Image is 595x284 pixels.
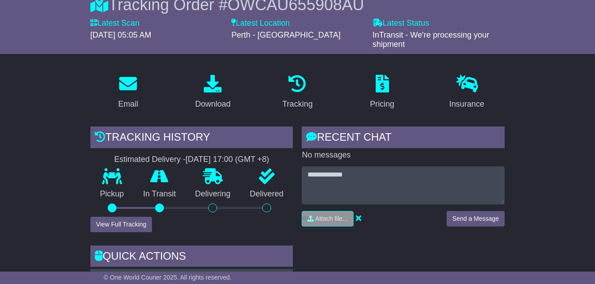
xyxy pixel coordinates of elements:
[195,98,230,110] div: Download
[90,246,293,269] div: Quick Actions
[370,98,394,110] div: Pricing
[443,72,490,113] a: Insurance
[276,72,318,113] a: Tracking
[373,19,429,28] label: Latest Status
[113,72,144,113] a: Email
[133,189,185,199] p: In Transit
[186,189,240,199] p: Delivering
[104,274,232,281] span: © One World Courier 2025. All rights reserved.
[90,189,133,199] p: Pickup
[90,155,293,165] div: Estimated Delivery -
[90,31,152,39] span: [DATE] 05:05 AM
[90,217,152,232] button: View Full Tracking
[90,127,293,150] div: Tracking history
[449,98,484,110] div: Insurance
[231,19,290,28] label: Latest Location
[118,98,138,110] div: Email
[240,189,293,199] p: Delivered
[189,72,236,113] a: Download
[90,19,140,28] label: Latest Scan
[373,31,490,49] span: InTransit - We're processing your shipment
[364,72,400,113] a: Pricing
[231,31,340,39] span: Perth - [GEOGRAPHIC_DATA]
[282,98,312,110] div: Tracking
[302,127,505,150] div: RECENT CHAT
[447,211,505,226] button: Send a Message
[186,155,269,165] div: [DATE] 17:00 (GMT +8)
[302,150,505,160] p: No messages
